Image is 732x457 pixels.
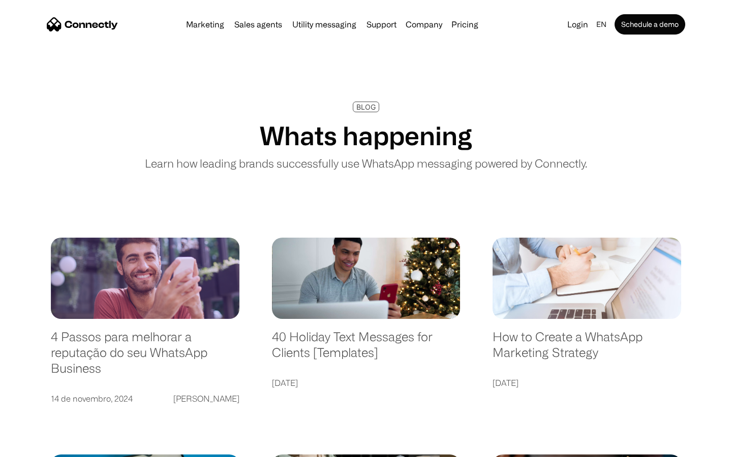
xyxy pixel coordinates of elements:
a: Sales agents [230,20,286,28]
div: 14 de novembro, 2024 [51,391,133,406]
a: Marketing [182,20,228,28]
h1: Whats happening [260,120,472,151]
a: Pricing [447,20,482,28]
div: Company [406,17,442,31]
a: Utility messaging [288,20,360,28]
div: [PERSON_NAME] [173,391,239,406]
a: How to Create a WhatsApp Marketing Strategy [493,329,681,370]
a: Support [362,20,401,28]
div: [DATE] [493,376,518,390]
div: BLOG [356,103,376,111]
div: en [596,17,606,31]
ul: Language list [20,439,61,453]
aside: Language selected: English [10,439,61,453]
div: [DATE] [272,376,298,390]
a: Schedule a demo [615,14,685,35]
a: Login [563,17,592,31]
a: 40 Holiday Text Messages for Clients [Templates] [272,329,461,370]
a: 4 Passos para melhorar a reputação do seu WhatsApp Business [51,329,239,386]
p: Learn how leading brands successfully use WhatsApp messaging powered by Connectly. [145,155,587,172]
